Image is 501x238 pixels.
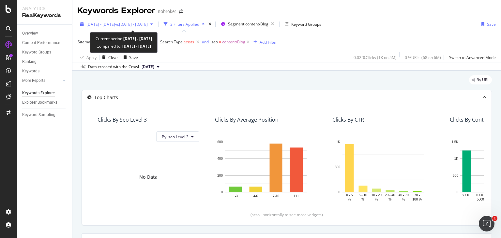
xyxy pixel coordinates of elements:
[476,193,485,197] text: 1000 -
[469,75,492,84] div: legacy label
[372,193,382,197] text: 10 - 20
[447,52,496,63] button: Switch to Advanced Mode
[22,49,68,56] a: Keyword Groups
[90,212,484,217] div: (scroll horizontally to see more widgets)
[22,77,61,84] a: More Reports
[86,55,97,60] div: Apply
[479,216,494,231] iframe: Intercom live chat
[233,194,238,198] text: 1-3
[22,99,68,106] a: Explorer Bookmarks
[253,194,258,198] text: 4-6
[184,39,194,45] span: exists
[217,157,223,161] text: 400
[156,131,199,142] button: By: seo Level 3
[291,22,321,27] div: Keyword Groups
[158,8,176,15] div: nobroker
[221,190,223,194] text: 0
[260,39,277,45] div: Add Filter
[385,193,395,197] text: 20 - 40
[294,194,299,198] text: 11+
[399,193,409,197] text: 40 - 70
[346,193,353,197] text: 0 - 5
[121,43,151,49] b: [DATE] - [DATE]
[215,139,317,202] div: A chart.
[449,55,496,60] div: Switch to Advanced Mode
[108,55,118,60] div: Clear
[273,194,279,198] text: 7-10
[402,198,405,201] text: %
[22,39,60,46] div: Content Performance
[202,39,209,45] button: and
[218,19,277,29] button: Segment:content/Blog
[22,112,68,118] a: Keyword Sampling
[22,68,68,75] a: Keywords
[129,55,138,60] div: Save
[22,99,57,106] div: Explorer Bookmarks
[414,193,420,197] text: 70 -
[219,39,221,45] span: =
[217,140,223,144] text: 600
[142,64,154,70] span: 2025 Jul. 7th
[332,139,434,202] svg: A chart.
[228,21,268,27] span: Segment: content/Blog
[78,19,156,29] button: [DATE] - [DATE]vs[DATE] - [DATE]
[336,140,341,144] text: 1K
[78,5,155,16] div: Keywords Explorer
[479,19,496,29] button: Save
[222,37,245,47] span: content/Blog
[94,94,118,101] div: Top Charts
[170,22,199,27] div: 3 Filters Applied
[454,157,459,161] text: 1K
[492,216,497,221] span: 1
[207,21,213,27] div: times
[22,49,51,56] div: Keyword Groups
[487,22,496,27] div: Save
[123,36,152,41] b: [DATE] - [DATE]
[96,35,152,42] div: Current period:
[88,64,139,70] div: Data crossed with the Crawl
[451,140,458,144] text: 1.5K
[22,39,68,46] a: Content Performance
[22,30,38,37] div: Overview
[388,198,391,201] text: %
[215,116,279,123] div: Clicks By Average Position
[211,39,218,45] span: seo
[22,112,55,118] div: Keyword Sampling
[462,193,472,197] text: 5000 +
[22,68,39,75] div: Keywords
[86,22,115,27] span: [DATE] - [DATE]
[335,165,340,169] text: 500
[22,77,45,84] div: More Reports
[98,116,147,123] div: Clicks By seo Level 3
[22,30,68,37] a: Overview
[139,174,158,180] div: No Data
[375,198,378,201] text: %
[22,58,68,65] a: Ranking
[22,90,55,97] div: Keywords Explorer
[477,198,484,201] text: 5000
[161,19,207,29] button: 3 Filters Applied
[338,190,340,194] text: 0
[97,42,151,50] div: Compared to:
[78,39,95,45] span: Sitemaps
[121,52,138,63] button: Save
[162,134,189,140] span: By: seo Level 3
[251,38,277,46] button: Add Filter
[22,58,37,65] div: Ranking
[22,5,67,12] div: Analytics
[282,19,324,29] button: Keyword Groups
[354,55,397,60] div: 0.02 % Clicks ( 1K on 5M )
[361,198,364,201] text: %
[78,52,97,63] button: Apply
[179,9,183,14] div: arrow-right-arrow-left
[115,22,148,27] span: vs [DATE] - [DATE]
[217,174,223,177] text: 200
[453,174,458,177] text: 500
[160,39,183,45] span: Search Type
[99,52,118,63] button: Clear
[456,190,458,194] text: 0
[405,55,441,60] div: 0 % URLs ( 68 on 6M )
[413,198,422,201] text: 100 %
